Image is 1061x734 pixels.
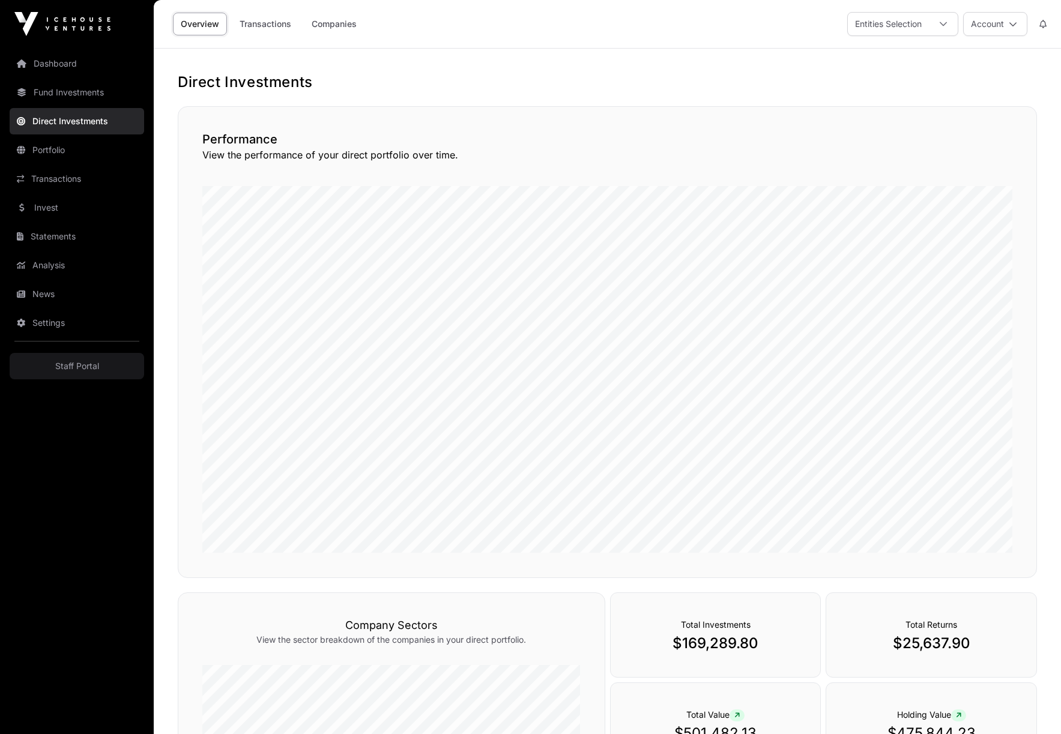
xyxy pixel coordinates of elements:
img: Icehouse Ventures Logo [14,12,110,36]
a: Invest [10,194,144,221]
span: Total Value [686,709,745,720]
div: Entities Selection [848,13,929,35]
iframe: Chat Widget [1001,676,1061,734]
a: Direct Investments [10,108,144,134]
span: Holding Value [897,709,966,720]
a: Transactions [10,166,144,192]
button: Account [963,12,1027,36]
h1: Direct Investments [178,73,1037,92]
a: Portfolio [10,137,144,163]
a: Companies [304,13,364,35]
a: Settings [10,310,144,336]
a: Transactions [232,13,299,35]
span: Total Investments [681,619,751,630]
a: Dashboard [10,50,144,77]
a: Fund Investments [10,79,144,106]
h2: Performance [202,131,1012,148]
a: Overview [173,13,227,35]
p: View the performance of your direct portfolio over time. [202,148,1012,162]
h3: Company Sectors [202,617,581,634]
a: News [10,281,144,307]
a: Statements [10,223,144,250]
a: Analysis [10,252,144,278]
p: $169,289.80 [635,634,797,653]
span: Total Returns [905,619,957,630]
a: Staff Portal [10,353,144,379]
p: View the sector breakdown of the companies in your direct portfolio. [202,634,581,646]
p: $25,637.90 [850,634,1012,653]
